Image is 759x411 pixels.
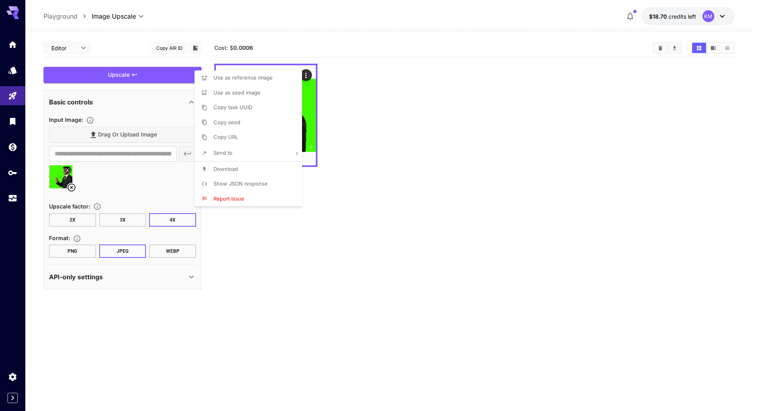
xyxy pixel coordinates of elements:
[213,134,238,140] span: Copy URL
[213,150,232,156] span: Send to
[213,104,252,110] span: Copy task UUID
[213,89,261,96] span: Use as seed image
[213,74,273,81] span: Use as reference image
[213,119,240,125] span: Copy seed
[213,180,268,187] span: Show JSON response
[213,166,238,172] span: Download
[213,195,244,202] span: Report issue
